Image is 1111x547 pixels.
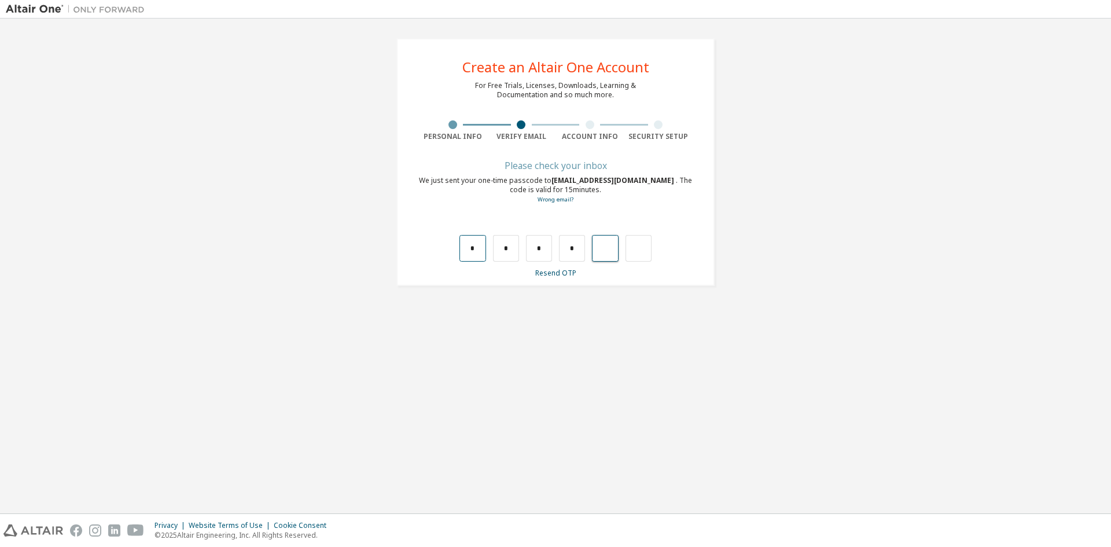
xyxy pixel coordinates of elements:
[475,81,636,100] div: For Free Trials, Licenses, Downloads, Learning & Documentation and so much more.
[3,524,63,537] img: altair_logo.svg
[462,60,649,74] div: Create an Altair One Account
[551,175,676,185] span: [EMAIL_ADDRESS][DOMAIN_NAME]
[6,3,150,15] img: Altair One
[274,521,333,530] div: Cookie Consent
[624,132,693,141] div: Security Setup
[418,162,693,169] div: Please check your inbox
[89,524,101,537] img: instagram.svg
[538,196,573,203] a: Go back to the registration form
[418,176,693,204] div: We just sent your one-time passcode to . The code is valid for 15 minutes.
[108,524,120,537] img: linkedin.svg
[535,268,576,278] a: Resend OTP
[70,524,82,537] img: facebook.svg
[154,521,189,530] div: Privacy
[154,530,333,540] p: © 2025 Altair Engineering, Inc. All Rights Reserved.
[555,132,624,141] div: Account Info
[487,132,556,141] div: Verify Email
[127,524,144,537] img: youtube.svg
[189,521,274,530] div: Website Terms of Use
[418,132,487,141] div: Personal Info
